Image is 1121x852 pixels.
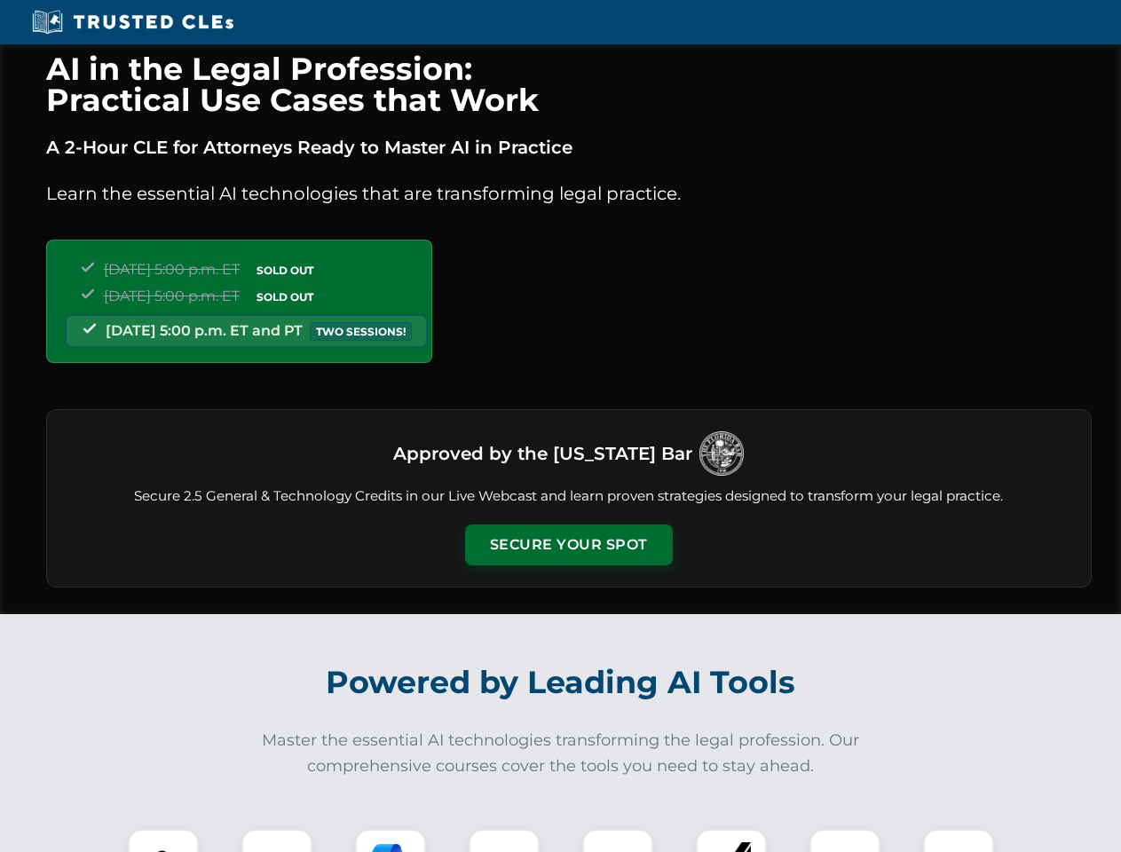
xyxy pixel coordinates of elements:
span: [DATE] 5:00 p.m. ET [104,261,240,278]
img: Logo [699,431,744,476]
span: SOLD OUT [250,288,320,306]
button: Secure Your Spot [465,525,673,565]
p: Master the essential AI technologies transforming the legal profession. Our comprehensive courses... [250,728,872,779]
p: A 2-Hour CLE for Attorneys Ready to Master AI in Practice [46,133,1092,162]
h2: Powered by Leading AI Tools [69,651,1053,714]
img: Trusted CLEs [27,9,239,35]
p: Learn the essential AI technologies that are transforming legal practice. [46,179,1092,208]
span: SOLD OUT [250,261,320,280]
p: Secure 2.5 General & Technology Credits in our Live Webcast and learn proven strategies designed ... [68,486,1070,507]
h1: AI in the Legal Profession: Practical Use Cases that Work [46,53,1092,115]
h3: Approved by the [US_STATE] Bar [393,438,692,469]
span: [DATE] 5:00 p.m. ET [104,288,240,304]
